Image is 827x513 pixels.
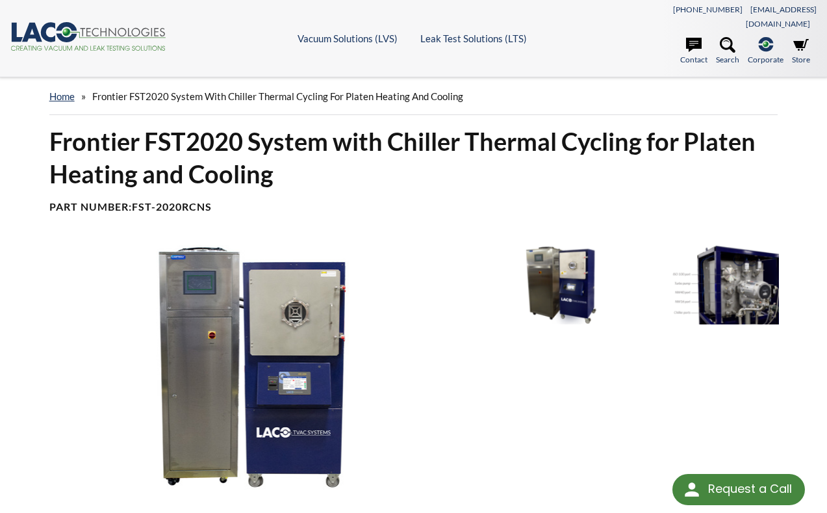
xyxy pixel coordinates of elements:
[716,37,739,66] a: Search
[746,5,817,29] a: [EMAIL_ADDRESS][DOMAIN_NAME]
[42,245,477,490] img: Cube TVAC Thermal Cycling System, front view
[708,474,792,504] div: Request a Call
[637,245,779,325] img: Cube TVAC Thermal Cycling System, rear view
[673,5,743,14] a: [PHONE_NUMBER]
[748,53,783,66] span: Corporate
[49,78,778,115] div: »
[792,37,810,66] a: Store
[49,200,778,214] h4: Part Number:
[681,479,702,500] img: round button
[49,125,778,190] h1: Frontier FST2020 System with Chiller Thermal Cycling for Platen Heating and Cooling
[132,200,212,213] b: FST-2020RCNS
[680,37,707,66] a: Contact
[420,33,527,44] a: Leak Test Solutions (LTS)
[92,90,463,102] span: Frontier FST2020 System with Chiller Thermal Cycling for Platen Heating and Cooling
[298,33,398,44] a: Vacuum Solutions (LVS)
[672,474,805,505] div: Request a Call
[488,245,630,325] img: Cube TVAC Thermal Cycling System, angled view
[49,90,75,102] a: home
